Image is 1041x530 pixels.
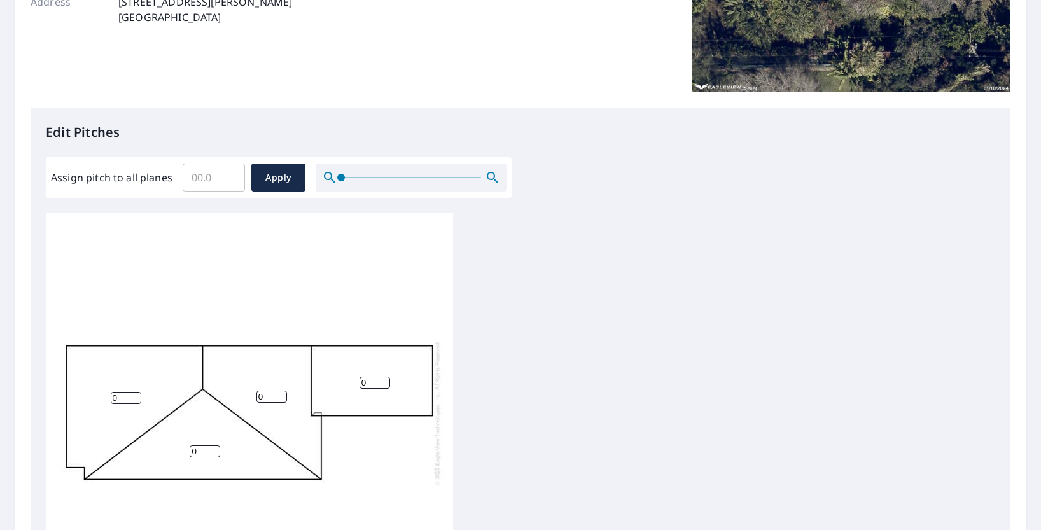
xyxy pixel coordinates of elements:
[262,170,295,186] span: Apply
[51,170,172,185] label: Assign pitch to all planes
[46,123,995,142] p: Edit Pitches
[183,160,245,195] input: 00.0
[251,164,305,192] button: Apply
